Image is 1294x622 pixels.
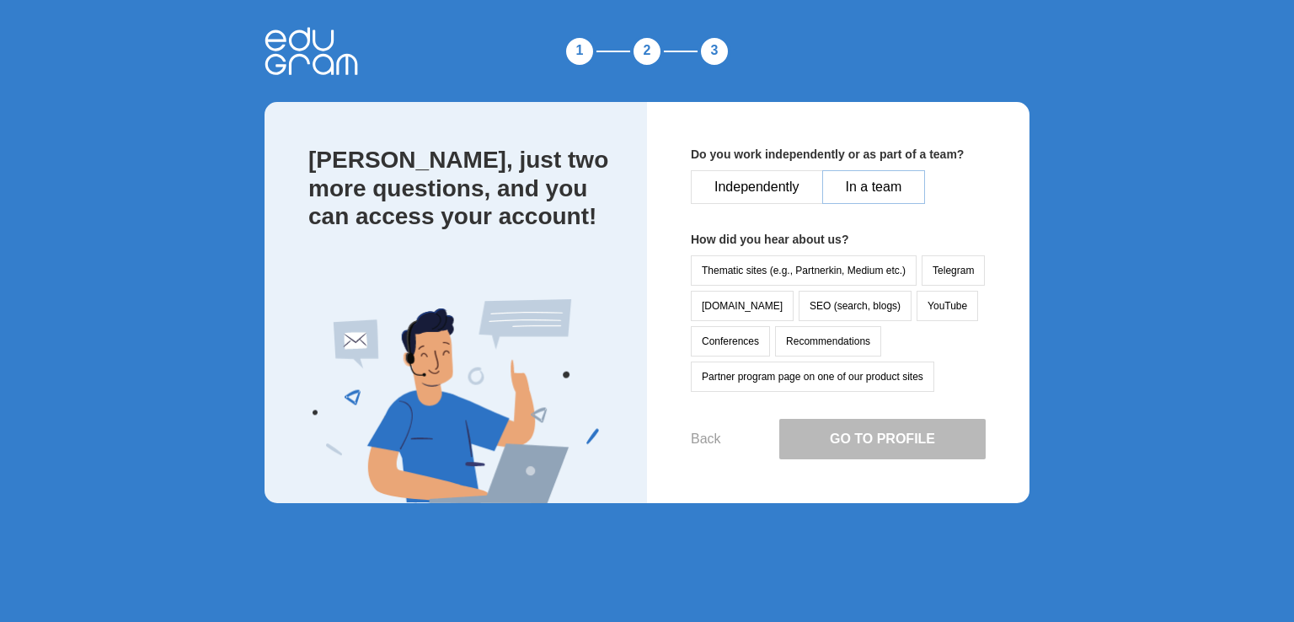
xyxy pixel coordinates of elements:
[691,146,986,164] p: Do you work independently or as part of a team?
[799,291,912,321] button: SEO (search, blogs)
[779,419,986,459] button: Go to Profile
[691,326,770,357] button: Conferences
[775,326,881,357] button: Recommendations
[308,146,613,231] p: [PERSON_NAME], just two more questions, and you can access your account!
[563,35,596,68] div: 1
[917,291,978,321] button: YouTube
[691,170,823,204] button: Independently
[691,231,986,249] p: How did you hear about us?
[822,170,926,204] button: In a team
[691,432,721,447] button: Back
[691,291,794,321] button: [DOMAIN_NAME]
[698,35,731,68] div: 3
[630,35,664,68] div: 2
[313,299,599,503] img: Expert Image
[691,255,917,286] button: Thematic sites (e.g., Partnerkin, Medium etc.)
[922,255,985,286] button: Telegram
[691,362,934,392] button: Partner program page on one of our product sites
